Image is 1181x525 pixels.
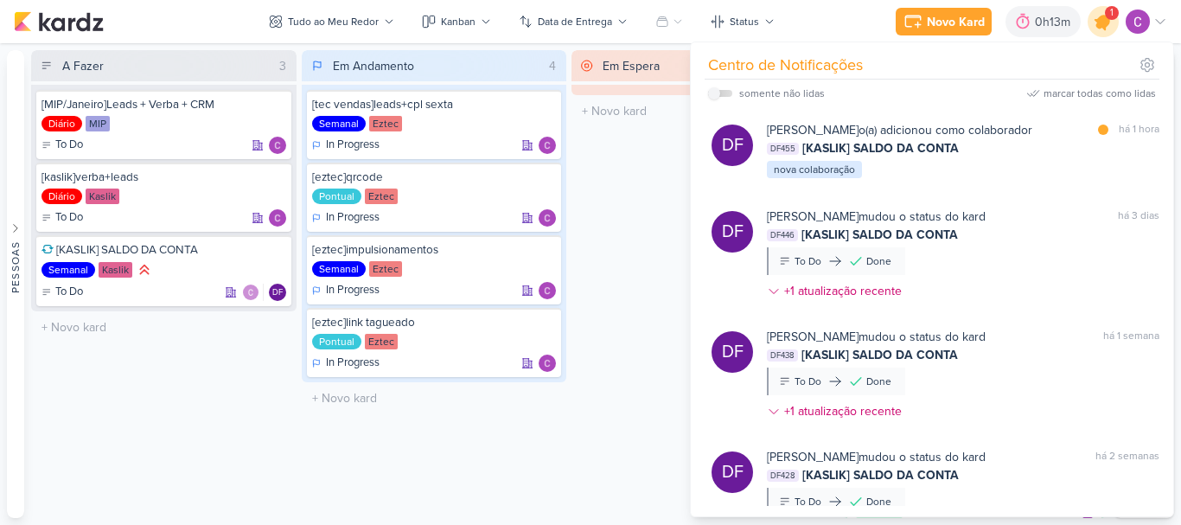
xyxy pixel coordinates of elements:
div: +1 atualização recente [784,402,905,420]
p: In Progress [326,209,380,227]
b: [PERSON_NAME] [767,123,859,138]
div: To Do [41,284,83,301]
span: DF438 [767,349,798,362]
div: [eztec]link tagueado [312,315,557,330]
div: Responsável: Diego Freitas [269,284,286,301]
p: In Progress [326,355,380,372]
div: Responsável: Carlos Lima [539,282,556,299]
div: Centro de Notificações [708,54,863,77]
div: In Progress [312,209,380,227]
div: Novo Kard [927,13,985,31]
div: Semanal [41,262,95,278]
div: 0h13m [1035,13,1076,31]
div: Done [866,253,891,269]
span: [KASLIK] SALDO DA CONTA [801,226,958,244]
div: [tec vendas]leads+cpl sexta [312,97,557,112]
img: Carlos Lima [269,137,286,154]
div: marcar todas como lidas [1044,86,1156,101]
div: Diego Freitas [712,211,753,253]
button: Novo Kard [896,8,992,35]
div: A Fazer [62,57,104,75]
span: DF446 [767,229,798,241]
b: [PERSON_NAME] [767,209,859,224]
div: Responsável: Carlos Lima [539,137,556,154]
p: DF [722,220,744,244]
span: [KASLIK] SALDO DA CONTA [802,466,959,484]
p: In Progress [326,137,380,154]
p: In Progress [326,282,380,299]
div: Em Espera [603,57,660,75]
div: +1 atualização recente [784,282,905,300]
p: To Do [55,209,83,227]
img: kardz.app [14,11,104,32]
div: Done [866,374,891,389]
div: [KASLIK] SALDO DA CONTA [41,242,286,258]
div: MIP [86,116,110,131]
div: Diego Freitas [269,284,286,301]
div: Semanal [312,116,366,131]
div: Pontual [312,334,361,349]
p: DF [722,460,744,484]
div: Kaslik [99,262,132,278]
div: Semanal [312,261,366,277]
div: Diário [41,189,82,204]
div: mudou o status do kard [767,448,986,466]
div: Eztec [365,334,398,349]
div: somente não lidas [739,86,825,101]
div: Responsável: Carlos Lima [539,209,556,227]
p: DF [272,289,283,298]
div: 4 [542,57,563,75]
button: Pessoas [7,50,24,518]
div: o(a) adicionou como colaborador [767,121,1032,139]
div: há 1 semana [1103,328,1159,346]
div: Kaslik [86,189,119,204]
div: Em Andamento [333,57,414,75]
p: DF [722,340,744,364]
div: To Do [41,137,83,154]
p: DF [722,133,744,157]
div: Eztec [369,261,402,277]
img: Carlos Lima [539,355,556,372]
div: mudou o status do kard [767,208,986,226]
img: Carlos Lima [269,209,286,227]
img: Carlos Lima [539,137,556,154]
div: mudou o status do kard [767,328,986,346]
div: Eztec [369,116,402,131]
div: Responsável: Carlos Lima [539,355,556,372]
input: + Novo kard [575,99,833,124]
img: Carlos Lima [1126,10,1150,34]
b: [PERSON_NAME] [767,330,859,344]
div: In Progress [312,137,380,154]
div: To Do [795,253,821,269]
div: [kaslik]verba+leads [41,170,286,185]
div: To Do [795,494,821,509]
span: 1 [1110,6,1114,20]
span: DF455 [767,143,799,155]
div: Pontual [312,189,361,204]
div: Diego Freitas [712,451,753,493]
img: Carlos Lima [539,282,556,299]
div: [eztec]qrcode [312,170,557,185]
div: Colaboradores: Carlos Lima [242,284,264,301]
span: [KASLIK] SALDO DA CONTA [801,346,958,364]
div: Pessoas [8,240,23,292]
div: Eztec [365,189,398,204]
p: To Do [55,284,83,301]
div: há 3 dias [1118,208,1159,226]
div: há 1 hora [1119,121,1159,139]
div: To Do [41,209,83,227]
div: Prioridade Alta [136,261,153,279]
div: Responsável: Carlos Lima [269,209,286,227]
div: há 2 semanas [1095,448,1159,466]
input: + Novo kard [305,386,564,411]
div: nova colaboração [767,161,862,178]
div: Responsável: Carlos Lima [269,137,286,154]
div: Done [866,494,891,509]
span: [KASLIK] SALDO DA CONTA [802,139,959,157]
img: Carlos Lima [539,209,556,227]
div: Diego Freitas [712,125,753,166]
input: + Novo kard [35,315,293,340]
div: In Progress [312,355,380,372]
div: In Progress [312,282,380,299]
div: To Do [795,374,821,389]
